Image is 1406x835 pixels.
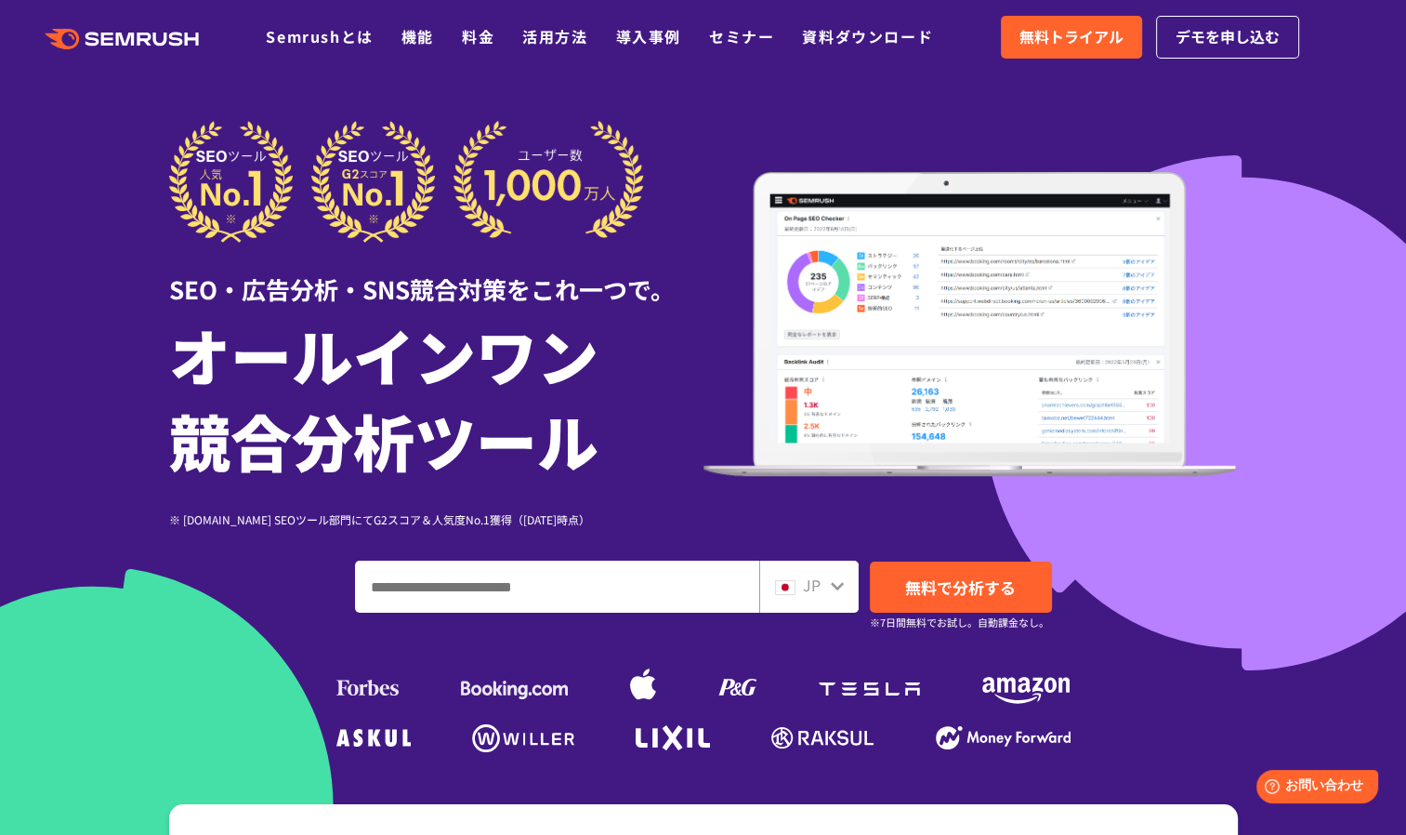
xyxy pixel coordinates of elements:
iframe: Help widget launcher [1241,762,1386,815]
a: セミナー [709,25,774,47]
a: 無料トライアル [1001,16,1142,59]
a: デモを申し込む [1156,16,1299,59]
span: 無料で分析する [905,576,1016,599]
a: 料金 [462,25,494,47]
span: JP [803,574,821,596]
a: 無料で分析する [870,562,1052,613]
a: Semrushとは [266,25,373,47]
input: ドメイン、キーワードまたはURLを入力してください [356,562,758,612]
h1: オールインワン 競合分析ツール [169,311,703,483]
small: ※7日間無料でお試し。自動課金なし。 [870,614,1049,631]
a: 導入事例 [616,25,681,47]
span: デモを申し込む [1176,25,1280,49]
a: 活用方法 [522,25,587,47]
div: SEO・広告分析・SNS競合対策をこれ一つで。 [169,243,703,307]
span: 無料トライアル [1019,25,1123,49]
a: 資料ダウンロード [802,25,933,47]
a: 機能 [401,25,434,47]
div: ※ [DOMAIN_NAME] SEOツール部門にてG2スコア＆人気度No.1獲得（[DATE]時点） [169,510,703,528]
